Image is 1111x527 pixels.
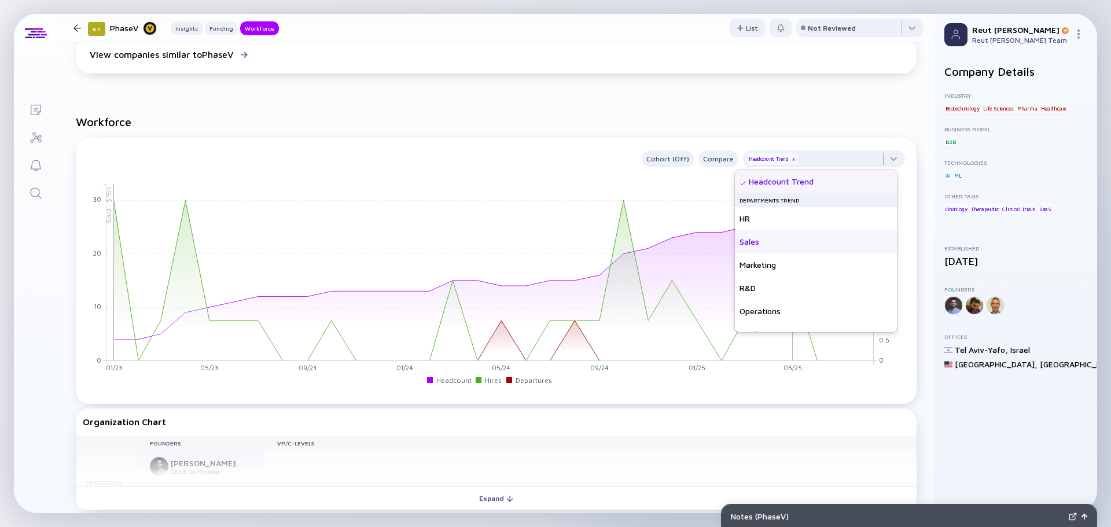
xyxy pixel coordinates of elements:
img: Open Notes [1081,514,1087,519]
div: Israel [1010,345,1030,355]
div: x [790,156,797,163]
button: Expand [76,487,917,510]
div: Compare [698,152,738,165]
tspan: 10 [94,303,101,310]
div: Operations [735,300,897,323]
button: Cohort (Off) [642,150,694,167]
div: Offices [944,333,1088,340]
tspan: 05/24 [492,364,510,372]
img: United States Flag [944,360,952,368]
div: [GEOGRAPHIC_DATA] , [955,359,1038,369]
div: Healthcare [1040,102,1068,114]
a: Investor Map [14,123,57,150]
a: Lists [14,95,57,123]
a: Reminders [14,150,57,178]
button: Funding [205,21,238,35]
div: Workforce [240,23,279,34]
tspan: 0.5 [879,336,889,344]
button: List [730,19,765,37]
div: Biotechnology [944,102,980,114]
tspan: 01/25 [689,364,705,372]
div: Oncology [944,203,968,215]
div: Departments Trend [735,193,897,207]
img: Menu [1074,30,1083,39]
div: Life Sciences [982,102,1014,114]
div: [DATE] [944,255,1088,267]
div: B2B [944,136,957,148]
div: AI [944,169,952,181]
img: Profile Picture [944,23,967,46]
div: SaaS [1038,203,1053,215]
h2: Workforce [76,115,917,128]
img: Selected [740,180,746,187]
div: Founders [944,286,1088,293]
a: Search [14,178,57,206]
h2: Company Details [944,65,1088,78]
tspan: 05/25 [783,364,802,372]
div: Reut [PERSON_NAME] [972,25,1069,35]
div: Funding [205,23,238,34]
div: Cohort (Off) [642,152,694,165]
div: Organization Chart [83,417,910,427]
tspan: 09/24 [590,364,609,372]
tspan: 20 [93,249,101,257]
div: Business Model [944,126,1088,132]
div: Expand [472,489,520,507]
div: Other Tags [944,193,1088,200]
div: View companies similar to PhaseV [90,49,234,60]
div: Clinical Trials [1001,203,1036,215]
div: Established [944,245,1088,252]
tspan: 05/23 [200,364,218,372]
div: Industry [944,92,1088,99]
div: Technologies [944,159,1088,166]
button: Workforce [240,21,279,35]
div: Insights [171,23,203,34]
tspan: 09/23 [299,364,317,372]
button: Insights [171,21,203,35]
div: 67 [88,22,105,36]
tspan: 0 [879,356,884,364]
div: Marketing [735,253,897,277]
div: Headcount Trend [735,170,897,193]
div: HR [735,207,897,230]
div: Reut [PERSON_NAME] Team [972,36,1069,45]
div: Headcount Trend [748,153,798,165]
tspan: 30 [93,196,101,204]
img: Israel Flag [944,346,952,354]
div: Notes ( PhaseV ) [731,511,1064,521]
div: Pharma [1016,102,1039,114]
div: Sales [735,230,897,253]
tspan: 01/24 [396,364,413,372]
div: Therapeutic [970,203,1000,215]
img: Expand Notes [1069,513,1077,521]
div: Tel Aviv-Yafo , [955,345,1008,355]
div: Not Reviewed [808,24,856,32]
div: PhaseV [110,21,157,35]
tspan: 01/23 [106,364,122,372]
div: ML [953,169,963,181]
div: R&D [735,277,897,300]
div: Product [735,323,897,346]
tspan: 0 [97,356,101,364]
button: Compare [698,150,738,167]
